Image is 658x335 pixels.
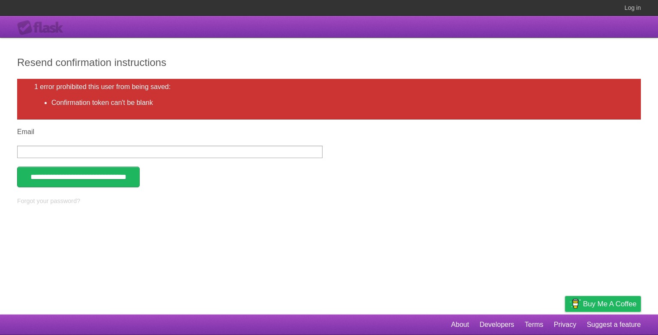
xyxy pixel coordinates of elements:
[17,20,69,36] div: Flask
[525,317,544,333] a: Terms
[583,296,637,311] span: Buy me a coffee
[34,83,624,91] h2: 1 error prohibited this user from being saved:
[569,296,581,311] img: Buy me a coffee
[554,317,576,333] a: Privacy
[17,55,641,70] h2: Resend confirmation instructions
[51,98,624,108] li: Confirmation token can't be blank
[451,317,469,333] a: About
[17,197,80,204] a: Forgot your password?
[565,296,641,312] a: Buy me a coffee
[17,128,323,136] label: Email
[479,317,514,333] a: Developers
[587,317,641,333] a: Suggest a feature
